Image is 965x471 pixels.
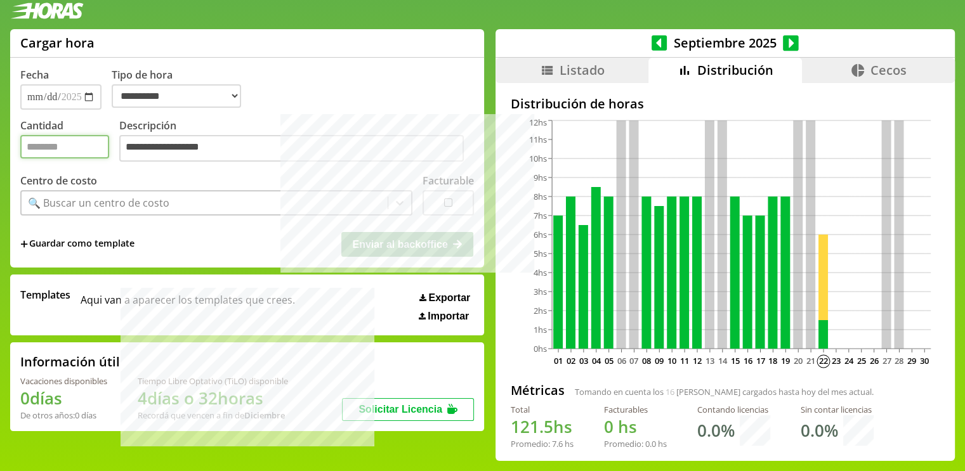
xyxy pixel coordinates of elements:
text: 05 [604,355,613,366]
button: Solicitar Licencia [342,398,474,421]
div: 🔍 Buscar un centro de costo [28,196,169,210]
text: 26 [869,355,878,366]
tspan: 0hs [534,343,547,354]
text: 25 [857,355,865,366]
h2: Distribución de horas [511,95,940,112]
span: 121.5 [511,415,553,438]
span: Aqui van a aparecer los templates que crees. [81,288,295,322]
span: +Guardar como template [20,237,135,251]
h1: hs [604,415,667,438]
tspan: 7hs [534,210,547,221]
text: 21 [806,355,815,366]
text: 24 [844,355,853,366]
span: 16 [666,386,674,397]
div: Contando licencias [697,404,770,415]
span: Distribución [697,61,773,79]
text: 15 [730,355,739,366]
text: 20 [794,355,803,366]
text: 19 [781,355,790,366]
text: 22 [819,355,828,366]
span: 7.6 [552,438,563,449]
label: Facturable [423,174,474,188]
h1: 0.0 % [697,419,735,442]
text: 27 [882,355,891,366]
label: Tipo de hora [112,68,251,110]
select: Tipo de hora [112,84,241,108]
span: 0 [604,415,614,438]
h1: 0 días [20,387,107,410]
text: 02 [567,355,575,366]
div: Recordá que vencen a fin de [138,410,288,421]
div: Total [511,404,574,415]
tspan: 12hs [529,117,547,129]
h2: Métricas [511,382,565,399]
h1: 4 días o 32 horas [138,387,288,410]
text: 01 [554,355,563,366]
h1: Cargar hora [20,34,95,51]
h1: hs [511,415,574,438]
text: 23 [832,355,841,366]
img: logotipo [10,3,84,19]
text: 03 [579,355,588,366]
text: 18 [768,355,777,366]
div: De otros años: 0 días [20,410,107,421]
tspan: 10hs [529,153,547,164]
div: Promedio: hs [604,438,667,449]
h1: 0.0 % [801,419,838,442]
label: Fecha [20,68,49,82]
b: Diciembre [244,410,285,421]
tspan: 9hs [534,172,547,183]
span: Importar [428,311,469,322]
label: Cantidad [20,119,119,165]
span: Exportar [428,292,470,304]
text: 12 [693,355,702,366]
label: Descripción [119,119,474,165]
text: 08 [642,355,651,366]
h2: Información útil [20,353,120,370]
div: Promedio: hs [511,438,574,449]
tspan: 11hs [529,134,547,145]
textarea: Descripción [119,135,464,162]
text: 11 [680,355,689,366]
span: 0.0 [645,438,656,449]
label: Centro de costo [20,174,97,188]
input: Cantidad [20,135,109,158]
span: Listado [560,61,605,79]
span: Templates [20,288,70,302]
text: 17 [756,355,765,366]
tspan: 6hs [534,229,547,240]
div: Facturables [604,404,667,415]
text: 09 [655,355,664,366]
tspan: 4hs [534,267,547,278]
span: Tomando en cuenta los [PERSON_NAME] cargados hasta hoy del mes actual. [575,386,874,397]
text: 13 [706,355,714,366]
span: Cecos [870,61,907,79]
span: + [20,237,28,251]
text: 06 [617,355,626,366]
div: Tiempo Libre Optativo (TiLO) disponible [138,375,288,387]
text: 16 [743,355,752,366]
text: 10 [667,355,676,366]
text: 14 [718,355,727,366]
text: 07 [629,355,638,366]
text: 28 [895,355,903,366]
div: Sin contar licencias [801,404,874,415]
button: Exportar [416,292,474,304]
tspan: 5hs [534,248,547,259]
span: Solicitar Licencia [358,404,442,415]
text: 30 [920,355,929,366]
tspan: 1hs [534,324,547,335]
span: Septiembre 2025 [667,34,783,51]
tspan: 2hs [534,305,547,316]
text: 04 [591,355,601,366]
tspan: 3hs [534,286,547,297]
text: 29 [907,355,916,366]
tspan: 8hs [534,191,547,202]
div: Vacaciones disponibles [20,375,107,387]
